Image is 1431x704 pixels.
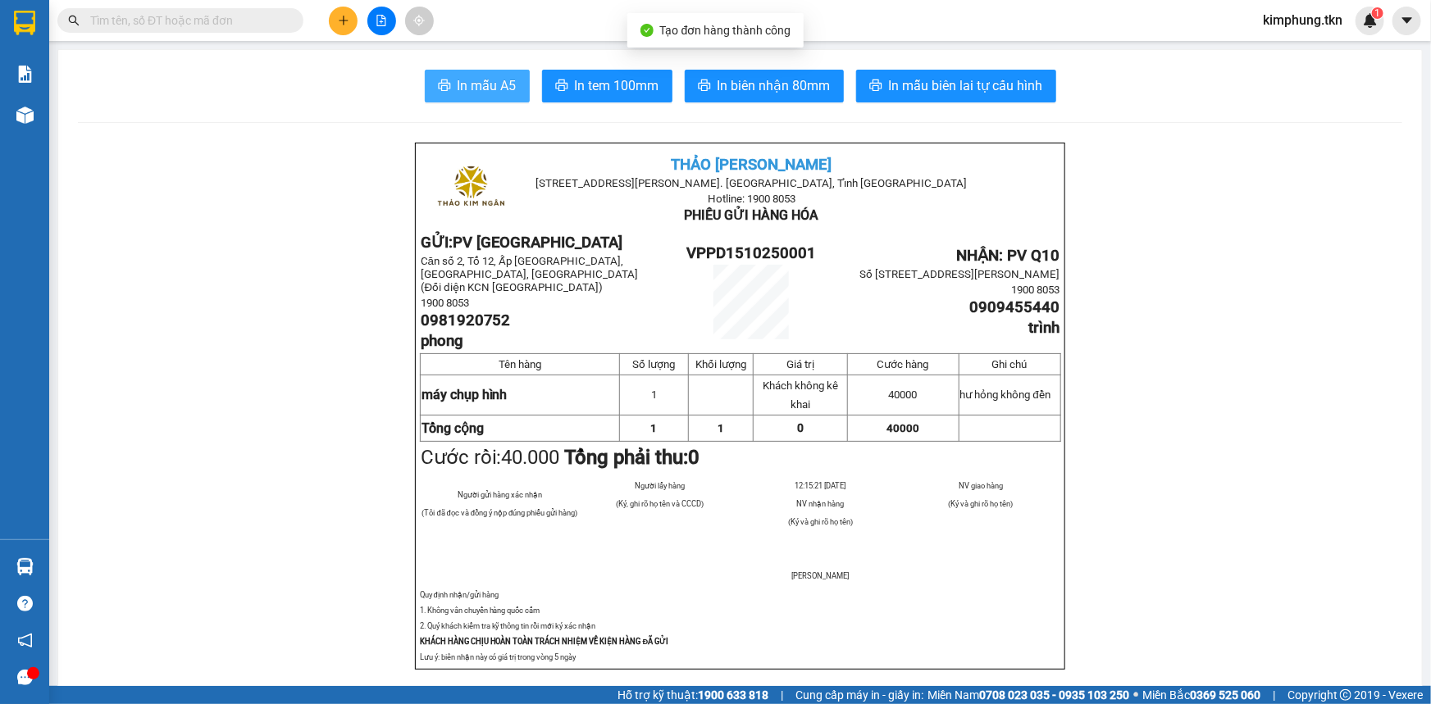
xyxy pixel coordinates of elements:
span: 0981920752 [421,311,511,329]
span: [STREET_ADDRESS][PERSON_NAME]. [GEOGRAPHIC_DATA], Tỉnh [GEOGRAPHIC_DATA] [536,177,968,189]
strong: 1900 633 818 [698,688,768,702]
span: máy chụp hình [422,387,508,402]
span: | [781,686,783,704]
span: 0 [689,446,700,469]
span: 1. Không vân chuyển hàng quốc cấm [420,606,540,615]
span: Người gửi hàng xác nhận [458,490,542,499]
input: Tìm tên, số ĐT hoặc mã đơn [90,11,284,30]
span: PHIẾU GỬI HÀNG HÓA [685,207,819,223]
span: 1 [1374,7,1380,19]
span: THẢO [PERSON_NAME] [672,156,832,174]
span: Cước hàng [877,358,929,370]
span: 0909455440 [970,298,1060,316]
button: aim [405,7,434,35]
span: Miền Nam [927,686,1129,704]
img: logo-vxr [14,11,35,35]
span: Tạo đơn hàng thành công [660,24,791,37]
span: 0 [797,421,804,434]
span: (Ký, ghi rõ họ tên và CCCD) [616,499,704,508]
img: logo [430,148,511,229]
span: Ghi chú [992,358,1028,370]
span: | [1273,686,1275,704]
span: (Tôi đã đọc và đồng ý nộp đúng phiếu gửi hàng) [422,508,578,517]
button: plus [329,7,358,35]
strong: GỬI: [421,234,623,252]
button: printerIn tem 100mm [542,70,672,102]
button: file-add [367,7,396,35]
span: Miền Bắc [1142,686,1260,704]
span: 12:15:21 [DATE] [795,481,845,490]
span: Tên hàng [499,358,541,370]
strong: 0708 023 035 - 0935 103 250 [979,688,1129,702]
span: Cước rồi: [421,446,700,469]
span: message [17,670,33,685]
img: icon-new-feature [1363,13,1378,28]
span: Khách không kê khai [763,379,838,411]
span: printer [555,79,568,94]
strong: Tổng cộng [422,420,484,436]
span: [PERSON_NAME] [791,571,849,580]
span: trình [1029,319,1060,337]
span: ⚪️ [1133,692,1138,698]
img: solution-icon [16,66,34,83]
span: Số [STREET_ADDRESS][PERSON_NAME] [860,268,1060,280]
span: 40.000 [502,446,560,469]
button: caret-down [1392,7,1421,35]
span: Hotline: 1900 8053 [708,193,795,205]
button: printerIn mẫu A5 [425,70,530,102]
span: In biên nhận 80mm [718,75,831,96]
span: phong [421,332,463,350]
span: aim [413,15,425,26]
span: Hỗ trợ kỹ thuật: [618,686,768,704]
span: In tem 100mm [575,75,659,96]
span: Số lượng [632,358,675,370]
span: printer [438,79,451,94]
span: 40000 [889,388,918,401]
span: hư hỏng không đền [960,388,1050,401]
span: 40000 [886,422,919,434]
span: Giá trị [786,358,814,370]
span: kimphung.tkn [1250,10,1356,30]
span: Lưu ý: biên nhận này có giá trị trong vòng 5 ngày [420,652,577,661]
span: 1900 8053 [1012,284,1060,296]
span: NV giao hàng [959,481,1003,490]
strong: 0369 525 060 [1190,688,1260,702]
span: copyright [1340,689,1351,701]
span: file-add [376,15,387,26]
button: printerIn mẫu biên lai tự cấu hình [856,70,1056,102]
span: caret-down [1400,13,1415,28]
span: In mẫu A5 [458,75,517,96]
sup: 1 [1372,7,1383,19]
span: 2. Quý khách kiểm tra kỹ thông tin rồi mới ký xác nhận [420,621,596,630]
span: (Ký và ghi rõ họ tên) [948,499,1013,508]
span: printer [869,79,882,94]
span: Quy định nhận/gửi hàng [420,590,499,599]
span: Người lấy hàng [635,481,685,490]
span: check-circle [640,24,654,37]
span: Khối lượng [695,358,746,370]
img: warehouse-icon [16,107,34,124]
span: 1 [718,422,724,434]
span: VPPD1510250001 [686,244,816,262]
span: NHẬN: PV Q10 [957,247,1060,265]
span: notification [17,633,33,648]
span: NV nhận hàng [796,499,844,508]
span: 1 [651,388,657,401]
span: 1900 8053 [421,297,469,309]
span: Căn số 2, Tổ 12, Ấp [GEOGRAPHIC_DATA], [GEOGRAPHIC_DATA], [GEOGRAPHIC_DATA] (Đối diện KCN [GEOG... [421,255,639,293]
span: question-circle [17,596,33,611]
span: (Ký và ghi rõ họ tên) [788,517,853,526]
span: plus [338,15,349,26]
span: search [68,15,80,26]
img: warehouse-icon [16,558,34,575]
span: printer [698,79,711,94]
strong: Tổng phải thu: [565,446,700,469]
span: 1 [650,422,657,434]
span: Cung cấp máy in - giấy in: [795,686,923,704]
button: printerIn biên nhận 80mm [685,70,844,102]
strong: KHÁCH HÀNG CHỊU HOÀN TOÀN TRÁCH NHIỆM VỀ KIỆN HÀNG ĐÃ GỬI [420,637,669,646]
span: PV [GEOGRAPHIC_DATA] [453,234,623,252]
span: In mẫu biên lai tự cấu hình [889,75,1043,96]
